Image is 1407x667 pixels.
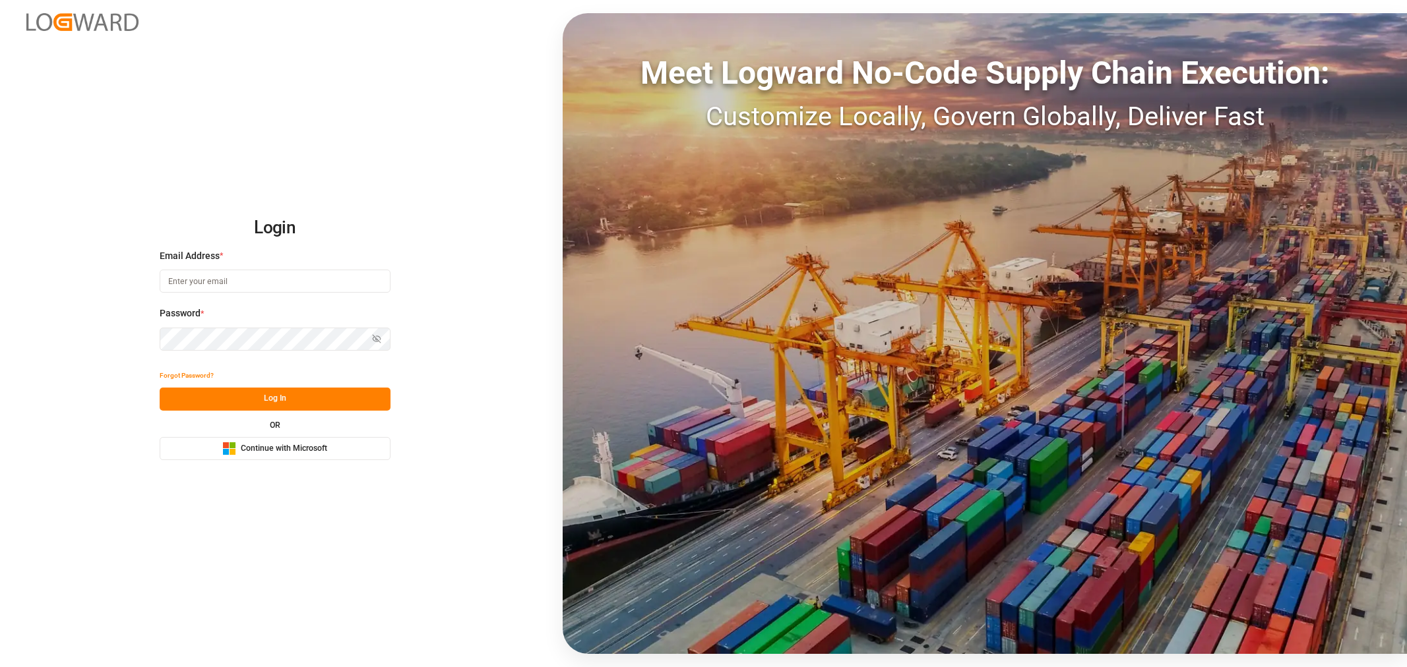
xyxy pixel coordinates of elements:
[26,13,139,31] img: Logward_new_orange.png
[160,437,391,460] button: Continue with Microsoft
[160,306,201,320] span: Password
[241,443,327,455] span: Continue with Microsoft
[160,207,391,249] h2: Login
[160,388,391,411] button: Log In
[563,97,1407,136] div: Customize Locally, Govern Globally, Deliver Fast
[563,49,1407,97] div: Meet Logward No-Code Supply Chain Execution:
[160,270,391,293] input: Enter your email
[270,421,280,429] small: OR
[160,249,220,263] span: Email Address
[160,364,214,388] button: Forgot Password?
